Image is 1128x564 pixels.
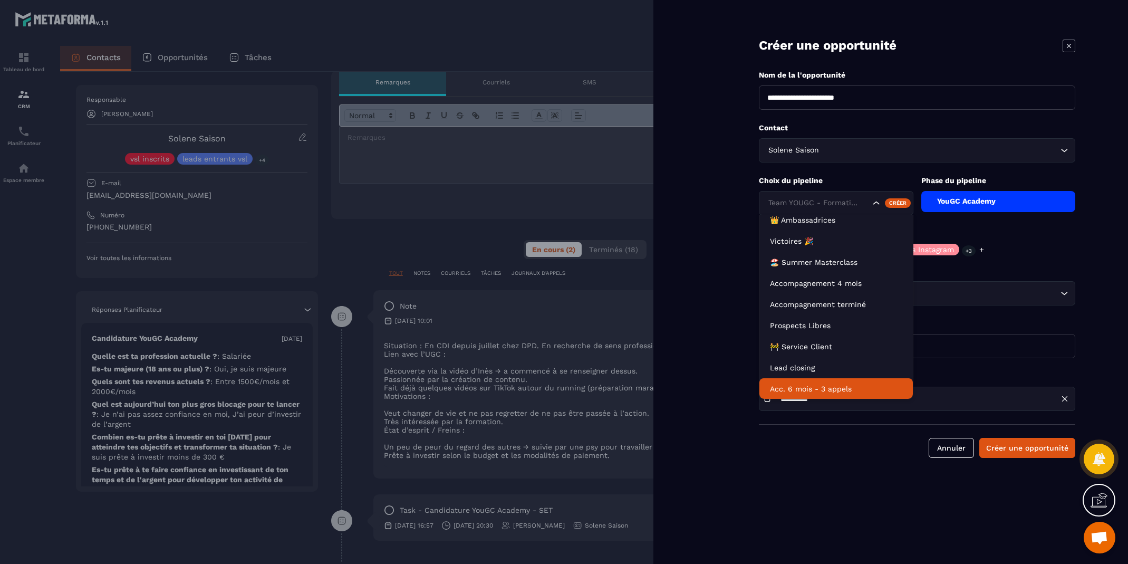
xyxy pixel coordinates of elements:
button: Créer une opportunité [979,438,1075,458]
p: Lead closing [770,362,902,373]
div: Search for option [759,138,1075,162]
p: Montant [759,319,1075,329]
p: Victoires 🎉 [770,236,902,246]
p: Prospects Libres [770,320,902,331]
p: Produit [759,266,1075,276]
p: Acc. 6 mois - 3 appels [770,384,902,394]
button: Annuler [929,438,974,458]
input: Search for option [821,145,1058,156]
p: 🚧 Service Client [770,341,902,352]
input: Search for option [766,197,870,209]
p: Choix Étiquette [759,228,1075,238]
p: Nom de la l'opportunité [759,70,1075,80]
p: Accompagnement terminé [770,299,902,310]
p: +3 [962,245,976,256]
p: Contact [759,123,1075,133]
p: Leads Instagram [894,246,954,253]
div: Search for option [759,281,1075,305]
p: 🏖️ Summer Masterclass [770,257,902,267]
div: Ouvrir le chat [1084,522,1115,553]
p: Créer une opportunité [759,37,896,54]
p: Accompagnement 4 mois [770,278,902,289]
p: Date de fermeture [759,371,1075,381]
p: 👑 Ambassadrices [770,215,902,225]
p: Choix du pipeline [759,176,913,186]
p: Phase du pipeline [921,176,1076,186]
span: Solene Saison [766,145,821,156]
div: Créer [885,198,911,208]
div: Search for option [759,191,913,215]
